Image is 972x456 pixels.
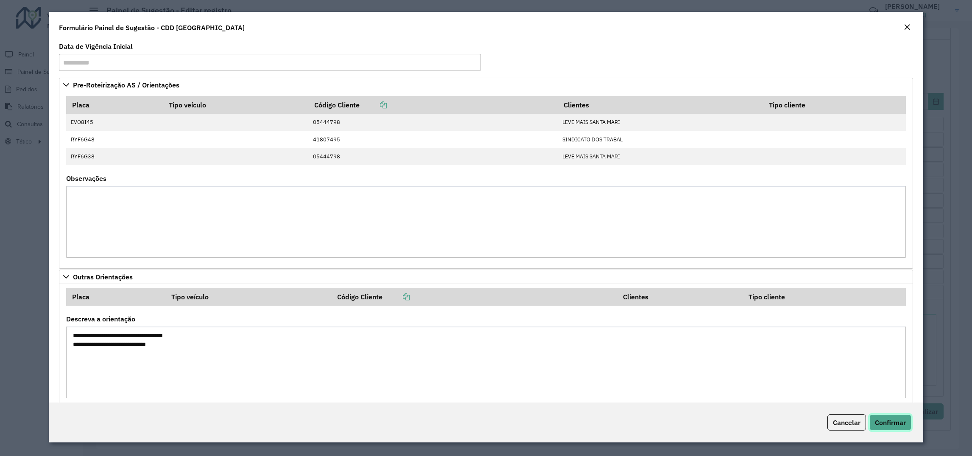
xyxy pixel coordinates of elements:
[833,418,860,427] span: Cancelar
[73,82,179,88] span: Pre-Roteirização AS / Orientações
[59,92,913,269] div: Pre-Roteirização AS / Orientações
[383,293,410,301] a: Copiar
[163,96,308,114] th: Tipo veículo
[66,314,135,324] label: Descreva a orientação
[66,131,163,148] td: RYF6G48
[904,24,911,31] em: Fechar
[558,114,763,131] td: LEVE MAIS SANTA MARI
[66,114,163,131] td: EVO8I45
[743,288,906,306] th: Tipo cliente
[308,96,558,114] th: Código Cliente
[73,273,133,280] span: Outras Orientações
[558,96,763,114] th: Clientes
[901,22,913,33] button: Close
[165,288,332,306] th: Tipo veículo
[66,96,163,114] th: Placa
[59,41,133,51] label: Data de Vigência Inicial
[66,148,163,165] td: RYF6G38
[66,173,106,183] label: Observações
[59,270,913,284] a: Outras Orientações
[308,131,558,148] td: 41807495
[360,101,387,109] a: Copiar
[308,148,558,165] td: 05444798
[827,414,866,431] button: Cancelar
[59,284,913,410] div: Outras Orientações
[558,148,763,165] td: LEVE MAIS SANTA MARI
[558,131,763,148] td: SINDICATO DOS TRABAL
[66,288,165,306] th: Placa
[763,96,906,114] th: Tipo cliente
[332,288,617,306] th: Código Cliente
[308,114,558,131] td: 05444798
[59,23,245,33] h4: Formulário Painel de Sugestão - CDD [GEOGRAPHIC_DATA]
[875,418,906,427] span: Confirmar
[869,414,911,431] button: Confirmar
[617,288,743,306] th: Clientes
[59,78,913,92] a: Pre-Roteirização AS / Orientações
